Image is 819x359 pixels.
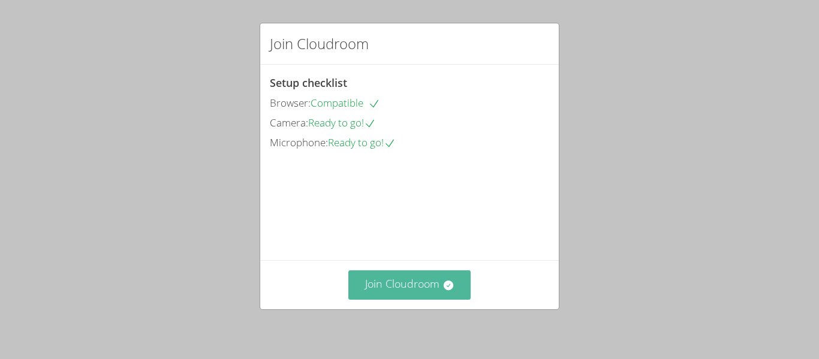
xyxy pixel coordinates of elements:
span: Ready to go! [328,135,396,149]
span: Compatible [311,96,380,110]
span: Microphone: [270,135,328,149]
span: Camera: [270,116,308,129]
span: Setup checklist [270,76,347,90]
h2: Join Cloudroom [270,33,369,55]
span: Ready to go! [308,116,376,129]
span: Browser: [270,96,311,110]
button: Join Cloudroom [348,270,471,300]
